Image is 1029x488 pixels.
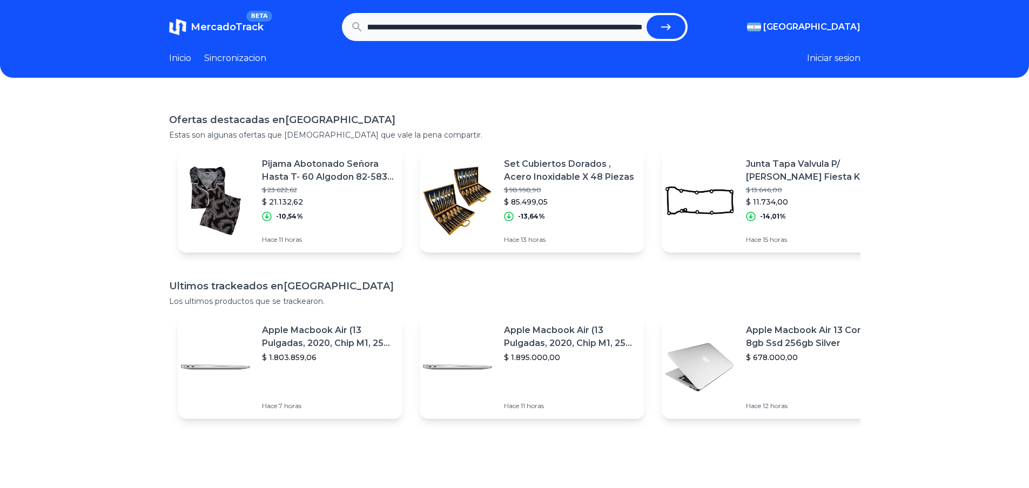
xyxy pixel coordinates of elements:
[169,112,860,127] h1: Ofertas destacadas en [GEOGRAPHIC_DATA]
[276,212,303,221] p: -10,54%
[169,18,264,36] a: MercadoTrackBETA
[246,11,272,22] span: BETA
[178,149,402,253] a: Featured imagePijama Abotonado Señora Hasta T- 60 Algodon 82-5832 [GEOGRAPHIC_DATA]$ 23.622,62$ 2...
[420,149,644,253] a: Featured imageSet Cubiertos Dorados , Acero Inoxidable X 48 Piezas$ 98.998,90$ 85.499,05-13,64%Ha...
[262,352,394,363] p: $ 1.803.859,06
[169,279,860,294] h1: Ultimos trackeados en [GEOGRAPHIC_DATA]
[504,402,636,410] p: Hace 11 horas
[763,21,860,33] span: [GEOGRAPHIC_DATA]
[262,235,394,244] p: Hace 11 horas
[504,324,636,350] p: Apple Macbook Air (13 Pulgadas, 2020, Chip M1, 256 Gb De Ssd, 8 Gb De Ram) - Plata
[746,235,878,244] p: Hace 15 horas
[760,212,786,221] p: -14,01%
[504,186,636,194] p: $ 98.998,90
[807,52,860,65] button: Iniciar sesion
[262,196,394,207] p: $ 21.132,62
[746,402,878,410] p: Hace 12 horas
[746,196,878,207] p: $ 11.734,00
[662,163,737,239] img: Featured image
[420,329,495,405] img: Featured image
[420,163,495,239] img: Featured image
[191,21,264,33] span: MercadoTrack
[420,315,644,419] a: Featured imageApple Macbook Air (13 Pulgadas, 2020, Chip M1, 256 Gb De Ssd, 8 Gb De Ram) - Plata$...
[746,158,878,184] p: Junta Tapa Valvula P/ [PERSON_NAME] Fiesta Ka 1.0 - 1.6 - Zetec Rocam
[662,315,886,419] a: Featured imageApple Macbook Air 13 Core I5 8gb Ssd 256gb Silver$ 678.000,00Hace 12 horas
[178,329,253,405] img: Featured image
[504,352,636,363] p: $ 1.895.000,00
[504,158,636,184] p: Set Cubiertos Dorados , Acero Inoxidable X 48 Piezas
[262,402,394,410] p: Hace 7 horas
[262,158,394,184] p: Pijama Abotonado Señora Hasta T- 60 Algodon 82-5832 [GEOGRAPHIC_DATA]
[262,324,394,350] p: Apple Macbook Air (13 Pulgadas, 2020, Chip M1, 256 Gb De Ssd, 8 Gb De Ram) - Plata
[518,212,545,221] p: -13,64%
[262,186,394,194] p: $ 23.622,62
[746,186,878,194] p: $ 13.646,00
[169,18,186,36] img: MercadoTrack
[746,324,878,350] p: Apple Macbook Air 13 Core I5 8gb Ssd 256gb Silver
[169,296,860,307] p: Los ultimos productos que se trackearon.
[204,52,266,65] a: Sincronizacion
[169,52,191,65] a: Inicio
[504,196,636,207] p: $ 85.499,05
[178,315,402,419] a: Featured imageApple Macbook Air (13 Pulgadas, 2020, Chip M1, 256 Gb De Ssd, 8 Gb De Ram) - Plata$...
[746,352,878,363] p: $ 678.000,00
[169,130,860,140] p: Estas son algunas ofertas que [DEMOGRAPHIC_DATA] que vale la pena compartir.
[747,21,860,33] button: [GEOGRAPHIC_DATA]
[662,149,886,253] a: Featured imageJunta Tapa Valvula P/ [PERSON_NAME] Fiesta Ka 1.0 - 1.6 - Zetec Rocam$ 13.646,00$ 1...
[504,235,636,244] p: Hace 13 horas
[662,329,737,405] img: Featured image
[178,163,253,239] img: Featured image
[747,23,761,31] img: Argentina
